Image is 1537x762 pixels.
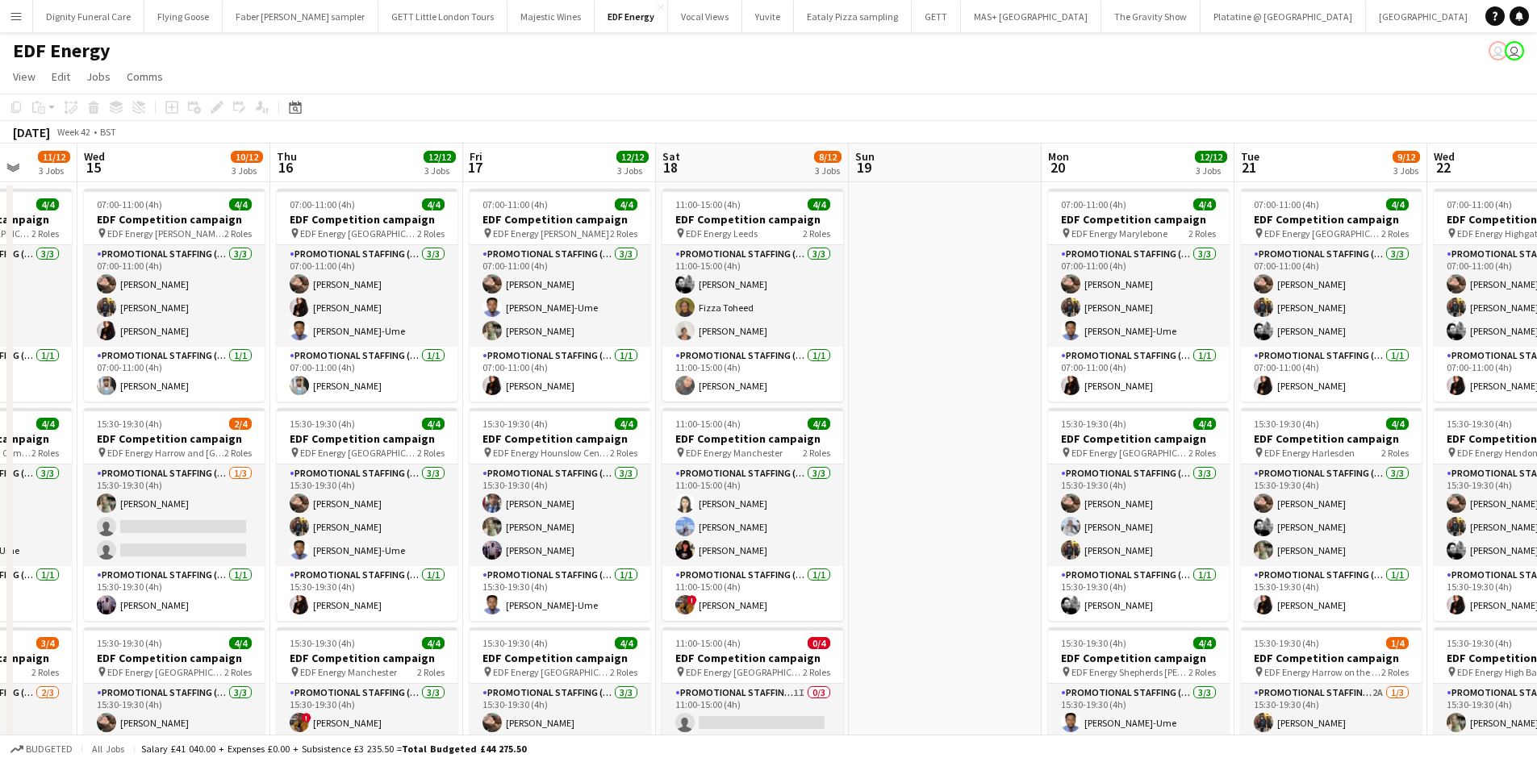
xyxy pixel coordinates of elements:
div: 15:30-19:30 (4h)4/4EDF Competition campaign EDF Energy Harlesden2 RolesPromotional Staffing (Flye... [1241,408,1422,621]
span: 2 Roles [1188,227,1216,239]
span: 15:30-19:30 (4h) [97,418,162,430]
span: EDF Energy Leeds [686,227,758,239]
app-card-role: Promotional Staffing (Flyering Staff)3/307:00-11:00 (4h)[PERSON_NAME][PERSON_NAME][PERSON_NAME]-Ume [1048,245,1229,347]
span: EDF Energy Manchester [686,447,783,459]
app-job-card: 11:00-15:00 (4h)4/4EDF Competition campaign EDF Energy Leeds2 RolesPromotional Staffing (Flyering... [662,189,843,402]
app-job-card: 15:30-19:30 (4h)4/4EDF Competition campaign EDF Energy [GEOGRAPHIC_DATA]2 RolesPromotional Staffi... [277,408,457,621]
span: 2 Roles [803,447,830,459]
span: 4/4 [1386,198,1409,210]
span: 2 Roles [1381,447,1409,459]
span: Jobs [86,69,111,84]
app-job-card: 07:00-11:00 (4h)4/4EDF Competition campaign EDF Energy [PERSON_NAME] Central2 RolesPromotional St... [84,189,265,402]
div: 3 Jobs [1196,164,1226,177]
app-card-role: Promotional Staffing (Team Leader)1/115:30-19:30 (4h)[PERSON_NAME] [1048,566,1229,621]
span: 11:00-15:00 (4h) [675,418,741,430]
span: 15:30-19:30 (4h) [1061,418,1126,430]
h3: EDF Competition campaign [84,212,265,227]
a: Jobs [80,66,117,87]
div: 07:00-11:00 (4h)4/4EDF Competition campaign EDF Energy [PERSON_NAME]2 RolesPromotional Staffing (... [470,189,650,402]
app-card-role: Promotional Staffing (Flyering Staff)3/315:30-19:30 (4h)[PERSON_NAME][PERSON_NAME][PERSON_NAME] [470,464,650,566]
div: 11:00-15:00 (4h)4/4EDF Competition campaign EDF Energy Manchester2 RolesPromotional Staffing (Fly... [662,408,843,621]
app-card-role: Promotional Staffing (Team Leader)1/115:30-19:30 (4h)[PERSON_NAME]-Ume [470,566,650,621]
span: ! [302,713,311,722]
app-card-role: Promotional Staffing (Flyering Staff)1/315:30-19:30 (4h)[PERSON_NAME] [84,464,265,566]
app-card-role: Promotional Staffing (Flyering Staff)3/315:30-19:30 (4h)[PERSON_NAME][PERSON_NAME][PERSON_NAME] [1048,464,1229,566]
span: 2 Roles [224,447,252,459]
span: 12/12 [1195,151,1227,163]
span: 4/4 [1386,418,1409,430]
span: 22 [1431,158,1455,177]
span: 4/4 [808,418,830,430]
button: GETT Little London Tours [378,1,507,32]
span: 17 [467,158,482,177]
span: EDF Energy [GEOGRAPHIC_DATA] [686,666,803,678]
span: 2 Roles [224,227,252,239]
span: 15:30-19:30 (4h) [1447,418,1512,430]
span: Week 42 [53,126,94,138]
app-card-role: Promotional Staffing (Flyering Staff)3/307:00-11:00 (4h)[PERSON_NAME][PERSON_NAME][PERSON_NAME] [1241,245,1422,347]
button: Flying Goose [144,1,223,32]
span: 2 Roles [610,666,637,678]
app-card-role: Promotional Staffing (Team Leader)1/111:00-15:00 (4h)![PERSON_NAME] [662,566,843,621]
span: 2 Roles [610,447,637,459]
span: 11:00-15:00 (4h) [675,198,741,210]
span: 07:00-11:00 (4h) [482,198,548,210]
div: 3 Jobs [1393,164,1419,177]
span: 2 Roles [803,666,830,678]
span: 3/4 [36,637,59,649]
div: 3 Jobs [424,164,455,177]
span: 15:30-19:30 (4h) [290,418,355,430]
div: 3 Jobs [39,164,69,177]
button: Vocal Views [668,1,742,32]
span: EDF Energy [GEOGRAPHIC_DATA] [1264,227,1381,239]
span: Wed [84,149,105,164]
span: Budgeted [26,743,73,755]
app-card-role: Promotional Staffing (Team Leader)1/107:00-11:00 (4h)[PERSON_NAME] [277,347,457,402]
div: 3 Jobs [815,164,841,177]
app-card-role: Promotional Staffing (Team Leader)1/115:30-19:30 (4h)[PERSON_NAME] [1241,566,1422,621]
h3: EDF Competition campaign [662,212,843,227]
button: [GEOGRAPHIC_DATA] [1366,1,1481,32]
span: 4/4 [615,198,637,210]
span: 07:00-11:00 (4h) [97,198,162,210]
span: 12/12 [424,151,456,163]
span: 4/4 [422,637,445,649]
app-card-role: Promotional Staffing (Flyering Staff)3/307:00-11:00 (4h)[PERSON_NAME][PERSON_NAME]-Ume[PERSON_NAME] [470,245,650,347]
span: 2 Roles [1188,447,1216,459]
span: Edit [52,69,70,84]
span: 11/12 [38,151,70,163]
h3: EDF Competition campaign [277,212,457,227]
span: Tue [1241,149,1259,164]
button: The Gravity Show [1101,1,1201,32]
span: EDF Energy [GEOGRAPHIC_DATA] [300,447,417,459]
span: 2 Roles [610,227,637,239]
span: EDF Energy Harrow on the Hill [1264,666,1381,678]
div: 15:30-19:30 (4h)4/4EDF Competition campaign EDF Energy [GEOGRAPHIC_DATA]2 RolesPromotional Staffi... [1048,408,1229,621]
button: Yuvite [742,1,794,32]
span: 9/12 [1393,151,1420,163]
a: View [6,66,42,87]
h3: EDF Competition campaign [277,651,457,665]
app-job-card: 15:30-19:30 (4h)4/4EDF Competition campaign EDF Energy Hounslow Central2 RolesPromotional Staffin... [470,408,650,621]
button: Dignity Funeral Care [33,1,144,32]
h3: EDF Competition campaign [662,651,843,665]
app-job-card: 07:00-11:00 (4h)4/4EDF Competition campaign EDF Energy [GEOGRAPHIC_DATA]2 RolesPromotional Staffi... [1241,189,1422,402]
button: Eataly Pizza sampling [794,1,912,32]
app-card-role: Promotional Staffing (Flyering Staff)3/307:00-11:00 (4h)[PERSON_NAME][PERSON_NAME][PERSON_NAME]-Ume [277,245,457,347]
span: EDF Energy [GEOGRAPHIC_DATA] [300,227,417,239]
span: 4/4 [808,198,830,210]
div: 07:00-11:00 (4h)4/4EDF Competition campaign EDF Energy [GEOGRAPHIC_DATA]2 RolesPromotional Staffi... [277,189,457,402]
span: 15:30-19:30 (4h) [1254,418,1319,430]
h3: EDF Competition campaign [1048,431,1229,446]
app-card-role: Promotional Staffing (Team Leader)1/111:00-15:00 (4h)[PERSON_NAME] [662,347,843,402]
span: 12/12 [616,151,649,163]
span: 16 [274,158,297,177]
span: Mon [1048,149,1069,164]
span: 2 Roles [31,447,59,459]
app-card-role: Promotional Staffing (Flyering Staff)3/311:00-15:00 (4h)[PERSON_NAME][PERSON_NAME][PERSON_NAME] [662,464,843,566]
span: EDF Energy Harrow and [GEOGRAPHIC_DATA] [107,447,224,459]
span: 4/4 [36,418,59,430]
span: 4/4 [229,198,252,210]
button: MAS+ [GEOGRAPHIC_DATA] [961,1,1101,32]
